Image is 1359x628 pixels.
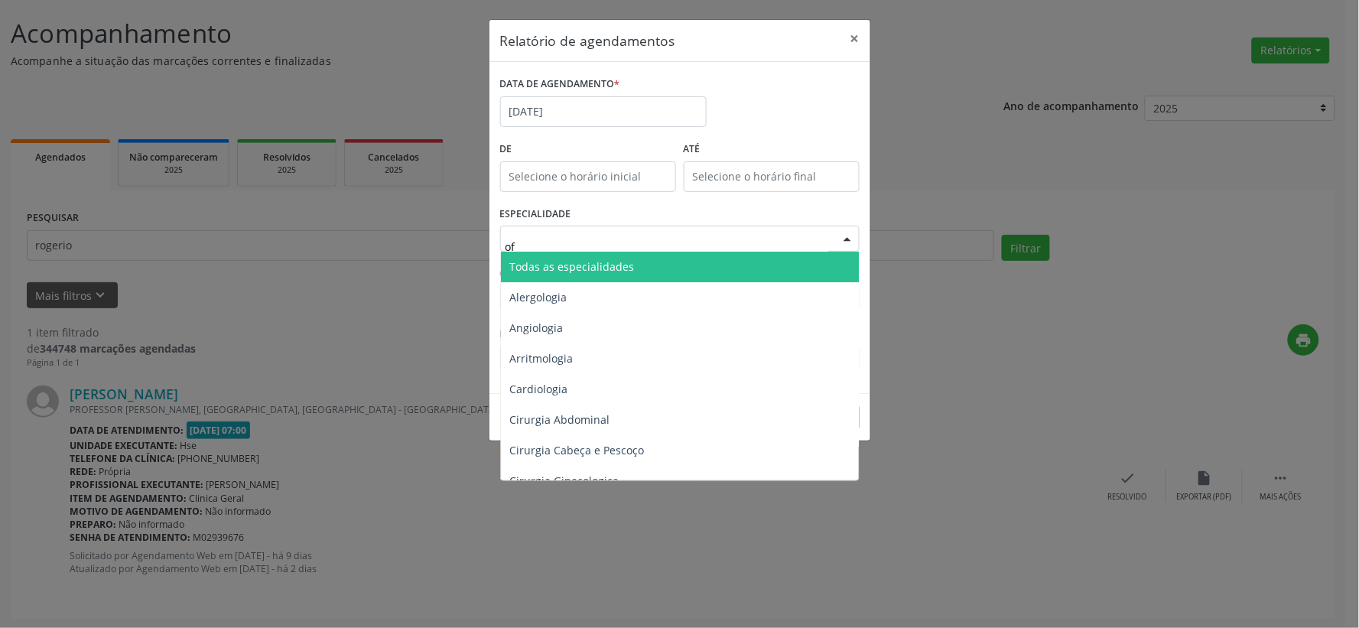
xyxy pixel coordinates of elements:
[510,259,635,274] span: Todas as especialidades
[840,20,870,57] button: Close
[500,96,707,127] input: Selecione uma data ou intervalo
[510,290,567,304] span: Alergologia
[510,321,564,335] span: Angiologia
[510,382,568,396] span: Cardiologia
[500,31,675,50] h5: Relatório de agendamentos
[684,161,860,192] input: Selecione o horário final
[684,138,860,161] label: ATÉ
[500,203,571,226] label: ESPECIALIDADE
[510,443,645,457] span: Cirurgia Cabeça e Pescoço
[500,138,676,161] label: De
[500,161,676,192] input: Selecione o horário inicial
[500,73,620,96] label: DATA DE AGENDAMENTO
[510,473,619,488] span: Cirurgia Ginecologica
[510,412,610,427] span: Cirurgia Abdominal
[506,231,828,262] input: Seleciona uma especialidade
[510,351,574,366] span: Arritmologia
